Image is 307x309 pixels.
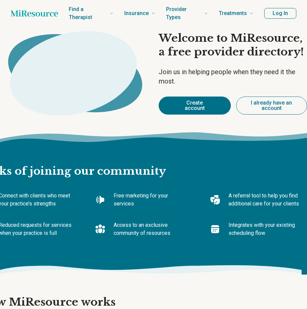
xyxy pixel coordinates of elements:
a: Home page [11,7,58,20]
span: Find a Therapist [69,5,107,22]
span: Provider Types [166,5,202,22]
button: Create account [159,97,231,115]
p: A referral tool to help you find additional care for your clients [228,192,303,208]
button: Log In [264,8,296,19]
button: I already have an account [236,97,307,115]
p: Access to an exclusive community of resources [114,221,188,237]
p: Free marketing for your services [114,192,188,208]
span: Treatments [219,9,247,18]
span: Insurance [124,9,149,18]
p: Integrates with your existing scheduling flow [228,221,303,237]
